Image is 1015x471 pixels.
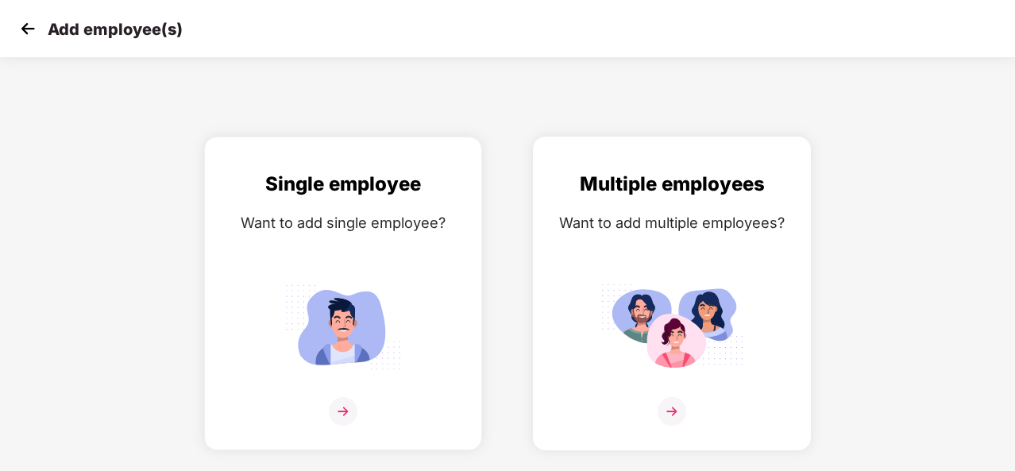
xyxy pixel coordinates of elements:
[550,211,794,234] div: Want to add multiple employees?
[16,17,40,41] img: svg+xml;base64,PHN2ZyB4bWxucz0iaHR0cDovL3d3dy53My5vcmcvMjAwMC9zdmciIHdpZHRoPSIzMCIgaGVpZ2h0PSIzMC...
[221,169,465,199] div: Single employee
[658,397,686,426] img: svg+xml;base64,PHN2ZyB4bWxucz0iaHR0cDovL3d3dy53My5vcmcvMjAwMC9zdmciIHdpZHRoPSIzNiIgaGVpZ2h0PSIzNi...
[600,277,743,376] img: svg+xml;base64,PHN2ZyB4bWxucz0iaHR0cDovL3d3dy53My5vcmcvMjAwMC9zdmciIGlkPSJNdWx0aXBsZV9lbXBsb3llZS...
[329,397,357,426] img: svg+xml;base64,PHN2ZyB4bWxucz0iaHR0cDovL3d3dy53My5vcmcvMjAwMC9zdmciIHdpZHRoPSIzNiIgaGVpZ2h0PSIzNi...
[272,277,415,376] img: svg+xml;base64,PHN2ZyB4bWxucz0iaHR0cDovL3d3dy53My5vcmcvMjAwMC9zdmciIGlkPSJTaW5nbGVfZW1wbG95ZWUiIH...
[550,169,794,199] div: Multiple employees
[221,211,465,234] div: Want to add single employee?
[48,20,183,39] p: Add employee(s)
